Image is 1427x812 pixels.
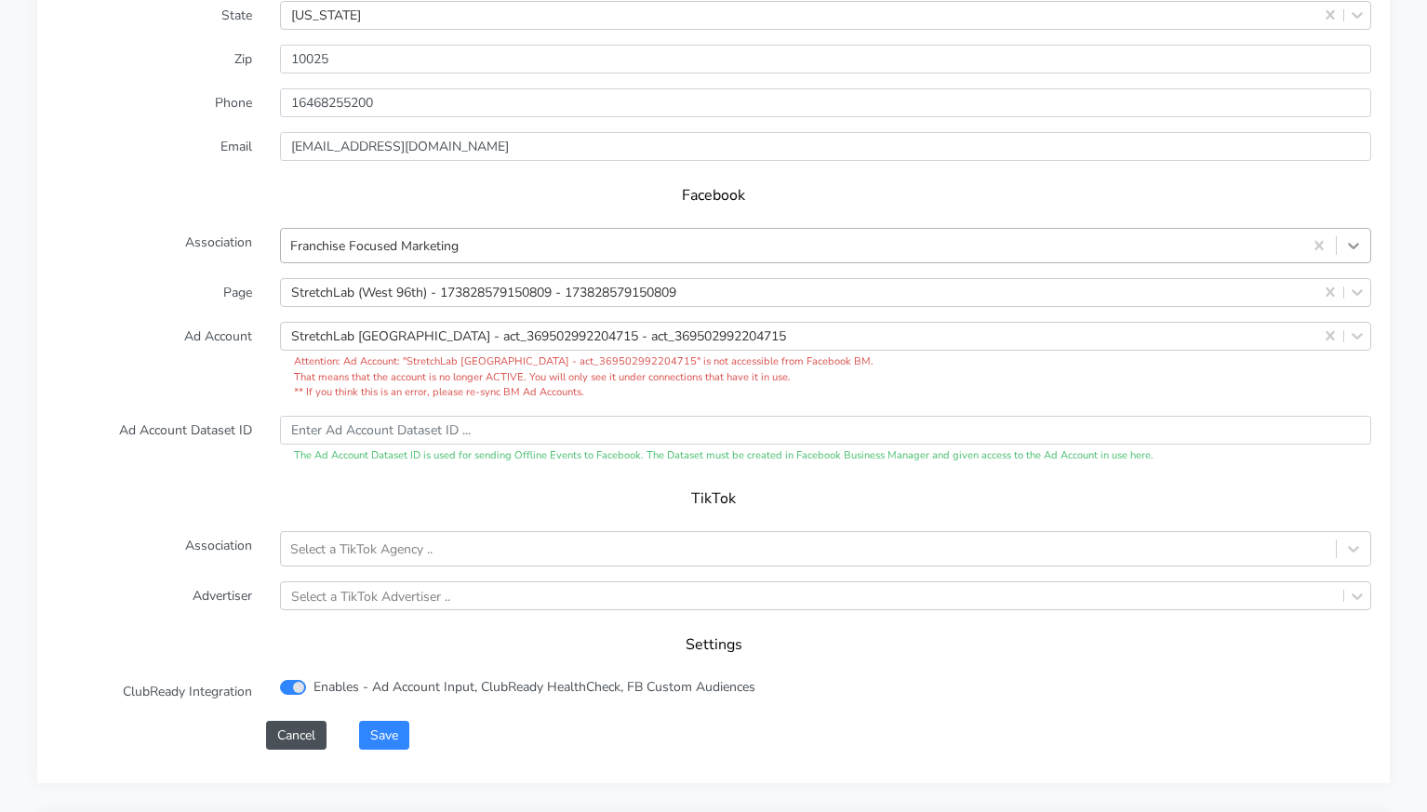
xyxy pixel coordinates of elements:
label: Ad Account Dataset ID [42,416,266,464]
div: StretchLab (West 96th) - 173828579150809 - 173828579150809 [291,283,676,302]
label: Association [42,228,266,263]
div: Franchise Focused Marketing [290,235,459,255]
label: Enables - Ad Account Input, ClubReady HealthCheck, FB Custom Audiences [313,677,755,697]
button: Cancel [266,721,327,750]
h5: Settings [74,636,1353,654]
label: Advertiser [42,581,266,610]
label: State [42,1,266,30]
h5: TikTok [74,490,1353,508]
label: Zip [42,45,266,73]
label: Association [42,531,266,566]
button: Save [359,721,409,750]
div: The Ad Account Dataset ID is used for sending Offline Events to Facebook. The Dataset must be cre... [280,448,1371,464]
div: Select a TikTok Advertiser .. [291,586,450,606]
label: Ad Account [42,322,266,401]
h5: Facebook [74,187,1353,205]
div: StretchLab [GEOGRAPHIC_DATA] - act_369502992204715 - act_369502992204715 [291,326,786,346]
input: Enter Email ... [280,132,1371,161]
label: ClubReady Integration [42,677,266,706]
input: Enter Ad Account Dataset ID ... [280,416,1371,445]
label: Email [42,132,266,161]
label: Page [42,278,266,307]
input: Enter phone ... [280,88,1371,117]
input: Enter Zip .. [280,45,1371,73]
div: Select a TikTok Agency .. [290,539,433,559]
div: [US_STATE] [291,6,361,25]
label: Phone [42,88,266,117]
div: Attention: Ad Account: " StretchLab [GEOGRAPHIC_DATA] - act_369502992204715 " is not accessible f... [280,354,1371,401]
